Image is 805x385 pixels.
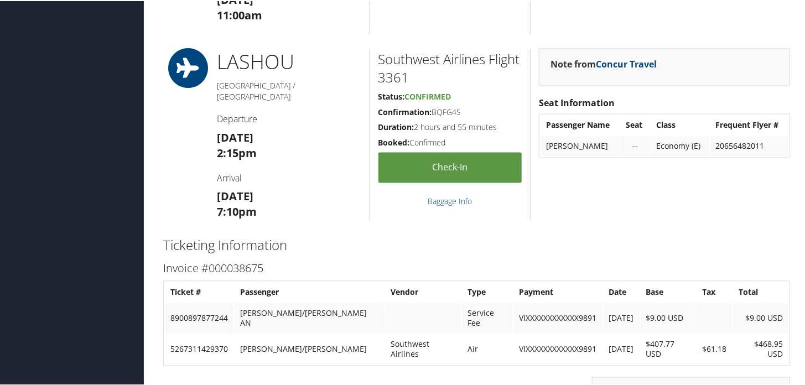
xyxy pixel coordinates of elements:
td: [DATE] [604,333,640,363]
strong: Note from [550,57,657,69]
th: Seat [621,114,650,134]
td: 8900897877244 [165,302,233,332]
td: $468.95 USD [733,333,788,363]
h5: Confirmed [378,136,522,147]
strong: Status: [378,90,405,101]
td: VIXXXXXXXXXXXX9891 [514,302,603,332]
strong: Duration: [378,121,414,131]
td: Southwest Airlines [385,333,461,363]
th: Vendor [385,281,461,301]
td: [DATE] [604,302,640,332]
th: Base [641,281,696,301]
th: Date [604,281,640,301]
td: $61.18 [697,333,732,363]
td: VIXXXXXXXXXXXX9891 [514,333,603,363]
td: [PERSON_NAME] [541,135,619,155]
td: 5267311429370 [165,333,233,363]
td: Economy (E) [651,135,709,155]
h4: Arrival [217,171,361,183]
th: Tax [697,281,732,301]
td: [PERSON_NAME]/[PERSON_NAME] [235,333,384,363]
strong: Confirmation: [378,106,432,116]
h2: Southwest Airlines Flight 3361 [378,49,522,86]
h5: 2 hours and 55 minutes [378,121,522,132]
td: 20656482011 [710,135,788,155]
td: $9.00 USD [641,302,696,332]
h2: Ticketing Information [163,235,790,253]
strong: [DATE] [217,129,253,144]
span: Confirmed [405,90,451,101]
th: Frequent Flyer # [710,114,788,134]
h5: BQFG4S [378,106,522,117]
th: Ticket # [165,281,233,301]
td: $9.00 USD [733,302,788,332]
td: Air [462,333,512,363]
th: Type [462,281,512,301]
th: Total [733,281,788,301]
a: Concur Travel [596,57,657,69]
h5: [GEOGRAPHIC_DATA] / [GEOGRAPHIC_DATA] [217,79,361,101]
th: Class [651,114,709,134]
div: -- [626,140,645,150]
strong: 2:15pm [217,144,257,159]
a: Baggage Info [428,195,472,205]
strong: 11:00am [217,7,262,22]
td: [PERSON_NAME]/[PERSON_NAME] AN [235,302,384,332]
strong: 7:10pm [217,203,257,218]
strong: Seat Information [539,96,615,108]
td: $407.77 USD [641,333,696,363]
th: Passenger [235,281,384,301]
a: Check-in [378,151,522,181]
strong: Booked: [378,136,410,147]
td: Service Fee [462,302,512,332]
h4: Departure [217,112,361,124]
th: Passenger Name [541,114,619,134]
h3: Invoice #000038675 [163,259,790,275]
strong: [DATE] [217,188,253,202]
h1: LAS HOU [217,47,361,75]
th: Payment [514,281,603,301]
